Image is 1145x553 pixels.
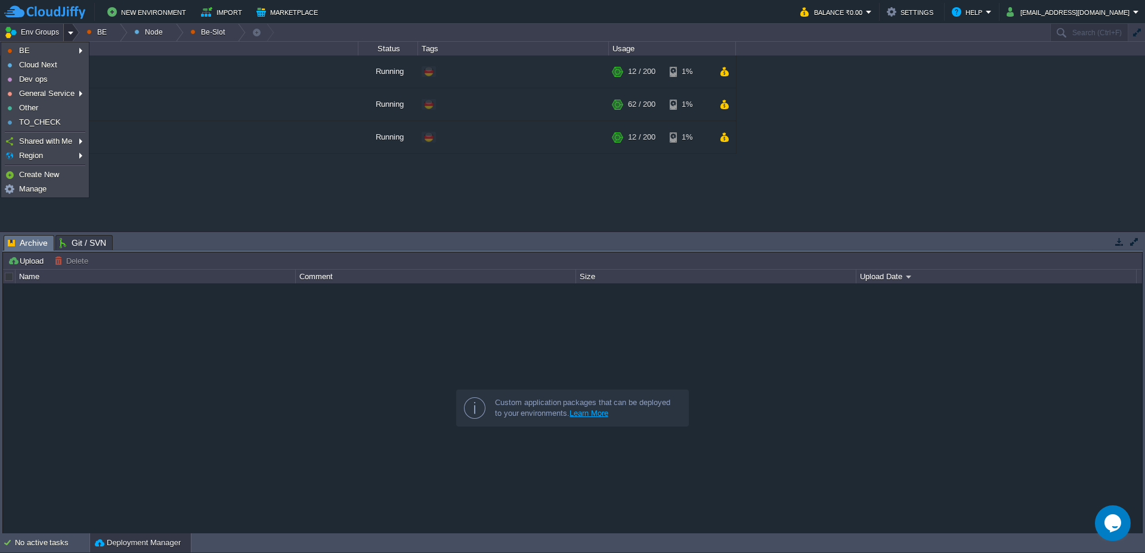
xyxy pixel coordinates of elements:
img: CloudJiffy [4,5,85,20]
span: Git / SVN [60,236,106,250]
div: Comment [296,270,575,283]
a: Region [3,149,87,162]
button: Marketplace [256,5,321,19]
div: Name [1,42,358,55]
span: Other [19,103,38,112]
div: Tags [419,42,608,55]
span: Archive [8,236,48,251]
button: Upload [8,255,47,266]
div: Running [358,121,418,153]
div: Custom application packages that can be deployed to your environments. [495,397,679,419]
span: Manage [19,184,47,193]
a: Cloud Next [3,58,87,72]
button: [EMAIL_ADDRESS][DOMAIN_NAME] [1007,5,1133,19]
a: Learn More [570,409,608,418]
a: TO_CHECK [3,116,87,129]
div: 1% [670,55,708,88]
button: Deployment Manager [95,537,181,549]
button: Balance ₹0.00 [800,5,866,19]
button: Node [134,24,167,41]
div: Status [359,42,417,55]
div: 62 / 200 [628,88,655,121]
span: BE [19,46,30,55]
div: Running [358,55,418,88]
div: Running [358,88,418,121]
span: Cloud Next [19,60,57,69]
div: 12 / 200 [628,121,655,153]
a: Create New [3,168,87,181]
button: Env Groups [4,24,63,41]
div: Usage [609,42,735,55]
a: Manage [3,183,87,196]
a: Dev ops [3,73,87,86]
div: No active tasks [15,533,89,552]
span: Region [19,151,43,160]
button: Delete [54,255,92,266]
iframe: chat widget [1095,505,1133,541]
a: General Service [3,87,87,100]
a: Other [3,101,87,115]
span: General Service [19,89,75,98]
button: New Environment [107,5,190,19]
div: Upload Date [857,270,1136,283]
a: BE [3,44,87,57]
span: TO_CHECK [19,118,61,126]
span: Shared with Me [19,137,72,146]
button: Import [201,5,246,19]
div: Size [577,270,856,283]
button: Be-Slot [190,24,229,41]
button: Help [952,5,986,19]
div: Name [16,270,295,283]
span: Create New [19,170,59,179]
a: Shared with Me [3,135,87,148]
button: BE [86,24,111,41]
div: 1% [670,88,708,121]
button: Settings [887,5,937,19]
div: 12 / 200 [628,55,655,88]
div: 1% [670,121,708,153]
span: Dev ops [19,75,48,84]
